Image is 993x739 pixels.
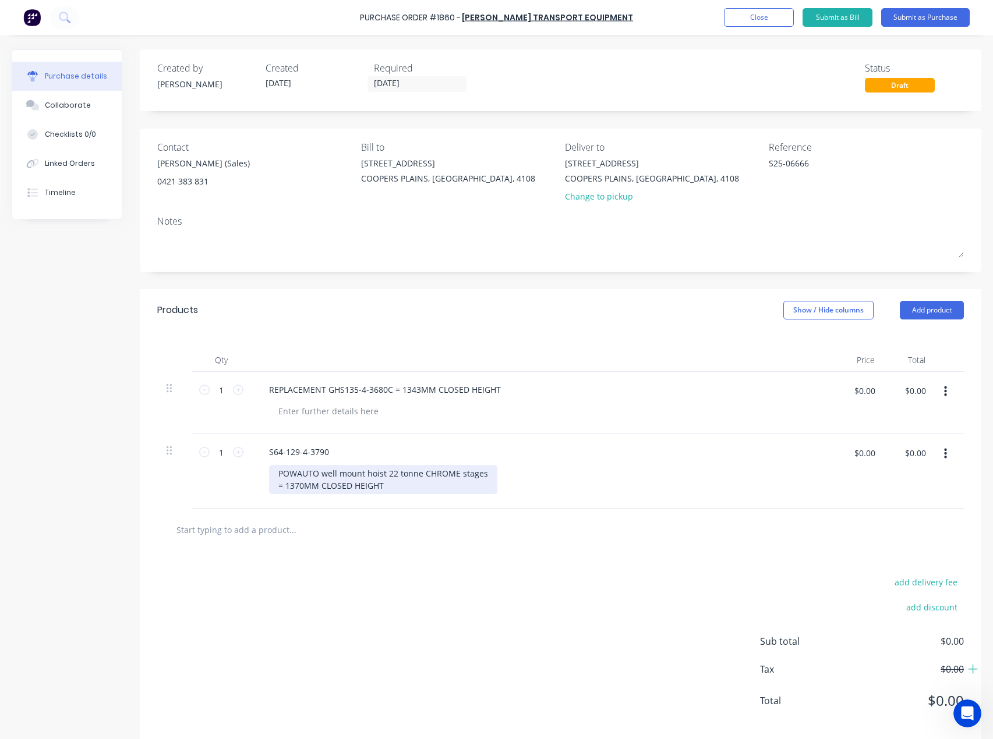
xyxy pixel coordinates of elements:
[260,381,510,398] div: REPLACEMENT GHS135-4-3680C = 1343MM CLOSED HEIGHT
[157,303,198,317] div: Products
[45,100,91,111] div: Collaborate
[157,61,256,75] div: Created by
[360,12,461,24] div: Purchase Order #1860 -
[260,443,338,460] div: S64-129-4-3790
[847,634,964,648] span: $0.00
[269,465,497,494] div: POWAUTO well mount hoist 22 tonne CHROME stages = 1370MM CLOSED HEIGHT
[157,157,250,169] div: [PERSON_NAME] (Sales)
[157,140,352,154] div: Contact
[769,140,964,154] div: Reference
[783,301,874,319] button: Show / Hide columns
[45,187,76,198] div: Timeline
[865,78,935,93] div: Draft
[12,149,122,178] button: Linked Orders
[157,78,256,90] div: [PERSON_NAME]
[45,158,95,169] div: Linked Orders
[176,518,409,541] input: Start typing to add a product...
[45,129,96,140] div: Checklists 0/0
[760,694,847,708] span: Total
[565,172,739,184] div: COOPERS PLAINS, [GEOGRAPHIC_DATA], 4108
[953,699,981,727] iframe: Intercom live chat
[374,61,473,75] div: Required
[12,120,122,149] button: Checklists 0/0
[847,662,964,676] span: $0.00
[12,62,122,91] button: Purchase details
[12,178,122,207] button: Timeline
[157,214,964,228] div: Notes
[266,61,365,75] div: Created
[760,634,847,648] span: Sub total
[847,690,964,711] span: $0.00
[899,599,964,614] button: add discount
[23,9,41,26] img: Factory
[361,172,535,184] div: COOPERS PLAINS, [GEOGRAPHIC_DATA], 4108
[565,190,739,202] div: Change to pickup
[45,71,107,81] div: Purchase details
[833,349,884,372] div: Price
[12,91,122,120] button: Collaborate
[881,8,970,27] button: Submit as Purchase
[192,349,250,372] div: Qty
[565,157,739,169] div: [STREET_ADDRESS]
[803,8,872,27] button: Submit as Bill
[462,12,633,23] a: [PERSON_NAME] Transport Equipment
[361,157,535,169] div: [STREET_ADDRESS]
[769,157,914,183] textarea: S25-06666
[157,175,250,187] div: 0421 383 831
[888,574,964,589] button: add delivery fee
[900,301,964,319] button: Add product
[760,662,847,676] span: Tax
[724,8,794,27] button: Close
[865,61,964,75] div: Status
[361,140,556,154] div: Bill to
[884,349,935,372] div: Total
[565,140,760,154] div: Deliver to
